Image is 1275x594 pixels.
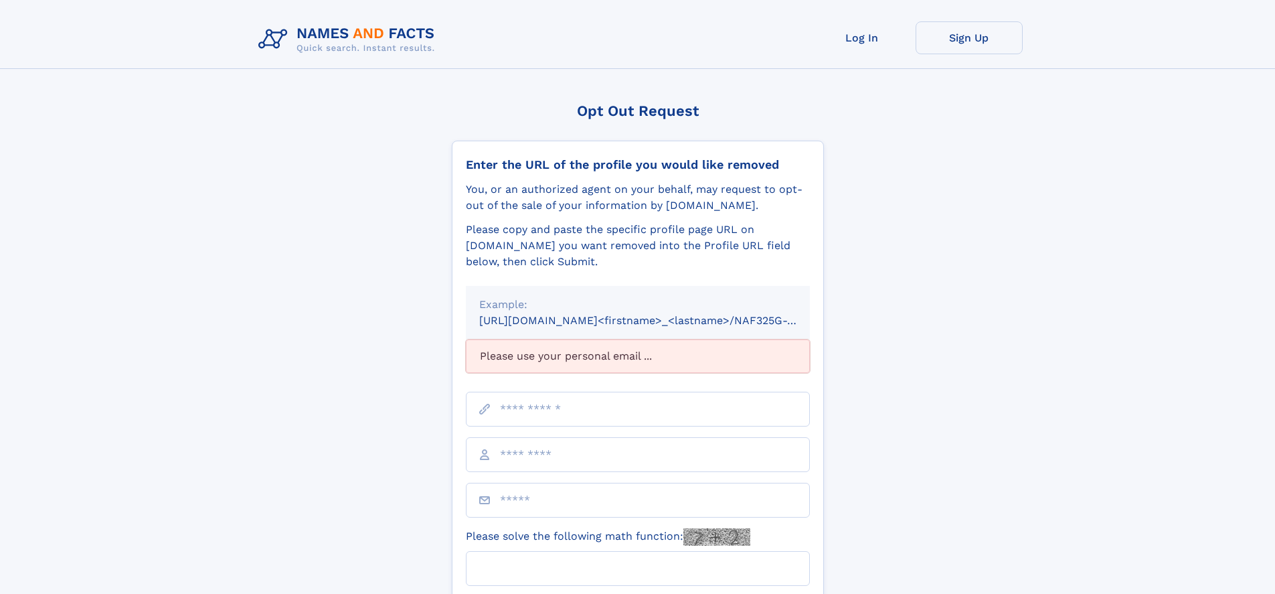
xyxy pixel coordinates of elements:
a: Log In [809,21,916,54]
div: Please use your personal email ... [466,340,810,373]
label: Please solve the following math function: [466,528,750,546]
div: You, or an authorized agent on your behalf, may request to opt-out of the sale of your informatio... [466,181,810,214]
div: Please copy and paste the specific profile page URL on [DOMAIN_NAME] you want removed into the Pr... [466,222,810,270]
img: Logo Names and Facts [253,21,446,58]
div: Example: [479,297,796,313]
small: [URL][DOMAIN_NAME]<firstname>_<lastname>/NAF325G-xxxxxxxx [479,314,835,327]
a: Sign Up [916,21,1023,54]
div: Enter the URL of the profile you would like removed [466,157,810,172]
div: Opt Out Request [452,102,824,119]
